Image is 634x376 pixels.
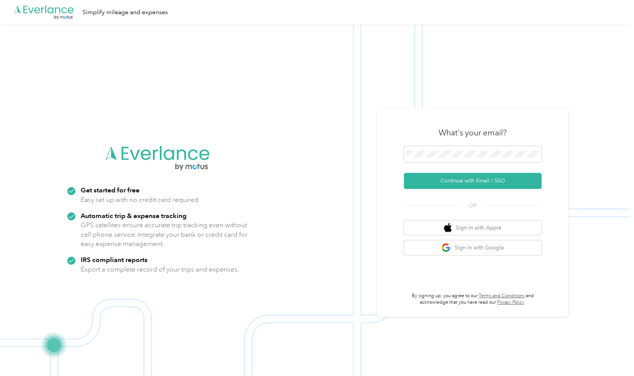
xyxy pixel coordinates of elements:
p: Easy set up with no credit card required [81,195,198,205]
button: google logoSign in with Google [404,240,541,255]
button: apple logoSign in with Apple [404,220,541,235]
p: GPS satellites ensure accurate trip tracking even without cell phone service. Integrate your bank... [81,220,248,249]
strong: IRS compliant reports [81,256,148,264]
img: google logo [441,243,451,252]
strong: Get started for free [81,186,140,194]
span: OR [459,202,486,210]
a: Terms and Conditions [479,293,525,299]
img: apple logo [444,223,452,233]
div: Simplify mileage and expenses [83,8,168,17]
p: By signing up, you agree to our and acknowledge that you have read our . [404,293,541,306]
a: Privacy Policy [497,299,524,305]
p: Export a complete record of your trips and expenses. [81,265,239,274]
strong: Automatic trip & expense tracking [81,212,187,220]
button: Continue with Email / SSO [404,173,541,189]
h3: What's your email? [439,127,507,138]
